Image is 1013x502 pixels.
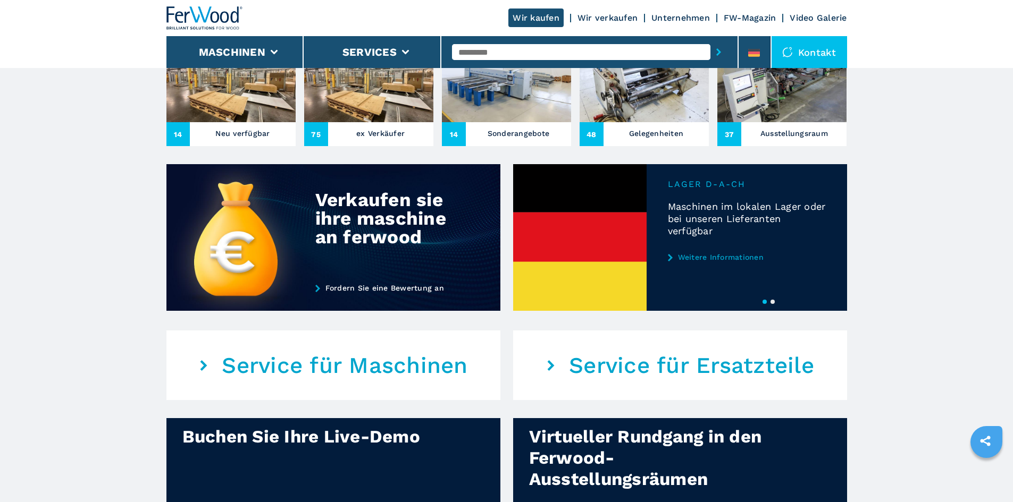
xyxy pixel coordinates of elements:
span: 75 [304,122,328,146]
img: Kontakt [782,47,793,57]
span: 37 [717,122,741,146]
img: Ferwood [166,6,243,30]
a: ex Verkäufer 75ex Verkäufer [304,37,433,146]
h3: Gelegenheiten [629,126,683,141]
button: Services [342,46,397,58]
a: Sonderangebote 14Sonderangebote [442,37,571,146]
h3: Neu verfügbar [215,126,270,141]
img: Sonderangebote [442,37,571,122]
a: sharethis [972,428,999,454]
img: ex Verkäufer [304,37,433,122]
div: Virtueller Rundgang in den Ferwood-Ausstellungsräumen [529,426,771,490]
em: Service für Maschinen [222,352,467,379]
a: Neu verfügbar 14Neu verfügbar [166,37,296,146]
img: Maschinen im lokalen Lager oder bei unseren Lieferanten verfügbar [513,164,647,311]
button: 1 [763,300,767,304]
a: Wir kaufen [508,8,564,27]
a: Ausstellungsraum37Ausstellungsraum [717,37,847,146]
h3: Sonderangebote [488,126,550,141]
a: Fordern Sie eine Bewertung an [315,284,462,292]
span: 48 [580,122,604,146]
div: Verkaufen sie ihre maschine an ferwood [315,191,454,246]
button: Maschinen [199,46,265,58]
em: Service für Ersatzteile [569,352,814,379]
a: Wir verkaufen [577,13,638,23]
a: Service für Ersatzteile [513,330,847,400]
img: Verkaufen sie ihre maschine an ferwood [166,164,500,311]
a: Unternehmen [651,13,710,23]
a: Weitere Informationen [668,253,826,261]
h3: ex Verkäufer [356,126,405,141]
div: Kontakt [772,36,847,68]
a: Gelegenheiten48Gelegenheiten [580,37,709,146]
img: Neu verfügbar [166,37,296,122]
iframe: Chat [968,454,1005,494]
a: FW-Magazin [724,13,776,23]
h3: Ausstellungsraum [760,126,828,141]
span: 14 [442,122,466,146]
div: Buchen Sie Ihre Live-Demo [182,426,424,447]
span: 14 [166,122,190,146]
img: Gelegenheiten [580,37,709,122]
button: submit-button [710,40,727,64]
a: Video Galerie [790,13,847,23]
button: 2 [771,300,775,304]
a: Service für Maschinen [166,330,500,400]
img: Ausstellungsraum [717,37,847,122]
